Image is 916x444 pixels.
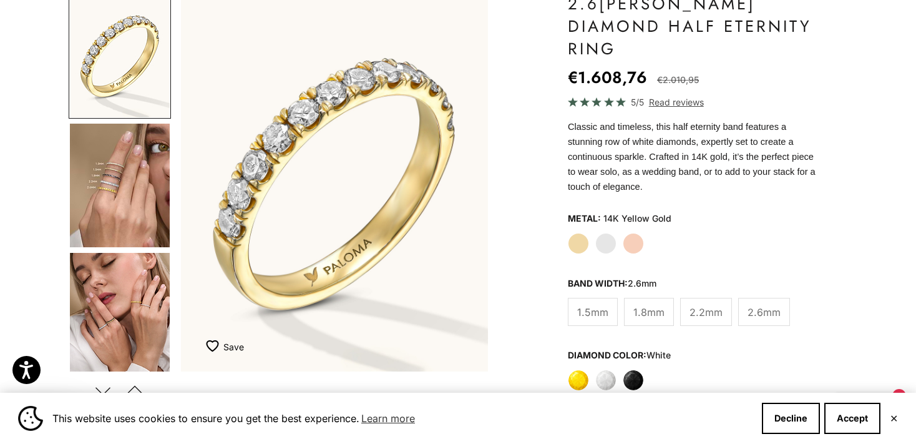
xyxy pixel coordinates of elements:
button: Save [206,334,244,359]
span: 5/5 [631,95,644,109]
img: Cookie banner [18,406,43,431]
img: #YellowGold #WhiteGold #RoseGold [70,124,170,247]
legend: Band Width: [568,274,656,293]
compare-at-price: €2.010,95 [657,72,699,87]
img: wishlist [206,340,223,352]
variant-option-value: 2.6mm [628,278,656,289]
span: Read reviews [649,95,704,109]
button: Decline [762,403,820,434]
a: Learn more [359,409,417,428]
button: Accept [824,403,880,434]
span: 2.2mm [689,304,723,320]
button: Close [890,415,898,422]
span: 1.5mm [577,304,608,320]
button: Go to item 5 [69,252,171,378]
legend: Diamond Color: [568,346,671,365]
img: #YellowGold #WhiteGold #RoseGold [70,253,170,377]
sale-price: €1.608,76 [568,65,647,90]
span: Classic and timeless, this half eternity band features a stunning row of white diamonds, expertly... [568,122,816,192]
span: 2.6mm [748,304,781,320]
legend: Metal: [568,209,601,228]
variant-option-value: 14K Yellow Gold [603,209,671,228]
button: Go to item 4 [69,122,171,249]
span: 1.8mm [633,304,665,320]
variant-option-value: white [646,350,671,360]
a: 5/5 Read reviews [568,95,816,109]
span: This website uses cookies to ensure you get the best experience. [52,409,752,428]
